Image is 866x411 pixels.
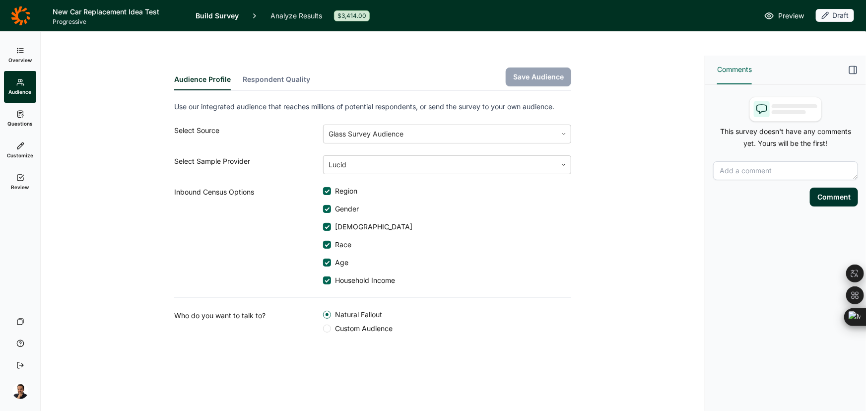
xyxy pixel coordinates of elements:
[4,39,36,71] a: Overview
[174,125,323,143] div: Select Source
[174,74,231,84] span: Audience Profile
[174,310,323,334] div: Who do you want to talk to?
[4,71,36,103] a: Audience
[4,166,36,198] a: Review
[331,240,351,250] span: Race
[174,186,323,285] div: Inbound Census Options
[53,6,184,18] h1: New Car Replacement Idea Test
[7,120,33,127] span: Questions
[331,186,357,196] span: Region
[4,135,36,166] a: Customize
[816,9,854,22] div: Draft
[334,10,370,21] div: $3,414.00
[764,10,804,22] a: Preview
[243,74,310,90] button: Respondent Quality
[12,383,28,399] img: amg06m4ozjtcyqqhuw5b.png
[331,222,412,232] span: [DEMOGRAPHIC_DATA]
[810,188,858,206] button: Comment
[331,310,382,320] span: Natural Fallout
[506,68,571,86] button: Save Audience
[9,88,32,95] span: Audience
[331,275,395,285] span: Household Income
[53,18,184,26] span: Progressive
[816,9,854,23] button: Draft
[778,10,804,22] span: Preview
[7,152,33,159] span: Customize
[11,184,29,191] span: Review
[174,155,323,174] div: Select Sample Provider
[331,204,359,214] span: Gender
[8,57,32,64] span: Overview
[717,56,752,84] button: Comments
[174,101,571,113] p: Use our integrated audience that reaches millions of potential respondents, or send the survey to...
[4,103,36,135] a: Questions
[331,324,393,334] span: Custom Audience
[713,126,858,149] p: This survey doesn't have any comments yet. Yours will be the first!
[717,64,752,75] span: Comments
[331,258,348,268] span: Age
